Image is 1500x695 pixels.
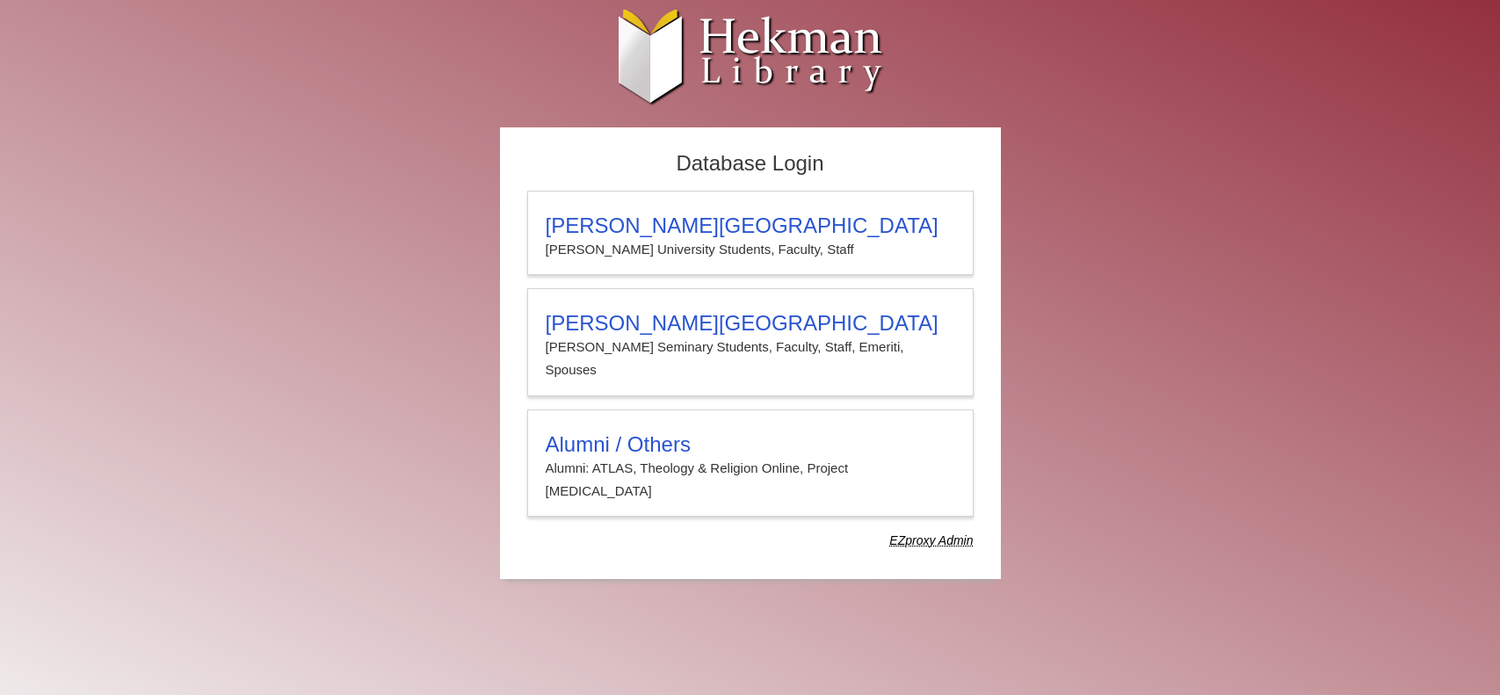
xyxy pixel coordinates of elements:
[518,146,982,182] h2: Database Login
[546,457,955,503] p: Alumni: ATLAS, Theology & Religion Online, Project [MEDICAL_DATA]
[546,311,955,336] h3: [PERSON_NAME][GEOGRAPHIC_DATA]
[527,191,974,275] a: [PERSON_NAME][GEOGRAPHIC_DATA][PERSON_NAME] University Students, Faculty, Staff
[527,288,974,396] a: [PERSON_NAME][GEOGRAPHIC_DATA][PERSON_NAME] Seminary Students, Faculty, Staff, Emeriti, Spouses
[546,336,955,382] p: [PERSON_NAME] Seminary Students, Faculty, Staff, Emeriti, Spouses
[546,432,955,457] h3: Alumni / Others
[546,432,955,503] summary: Alumni / OthersAlumni: ATLAS, Theology & Religion Online, Project [MEDICAL_DATA]
[889,533,973,547] dfn: Use Alumni login
[546,238,955,261] p: [PERSON_NAME] University Students, Faculty, Staff
[546,214,955,238] h3: [PERSON_NAME][GEOGRAPHIC_DATA]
